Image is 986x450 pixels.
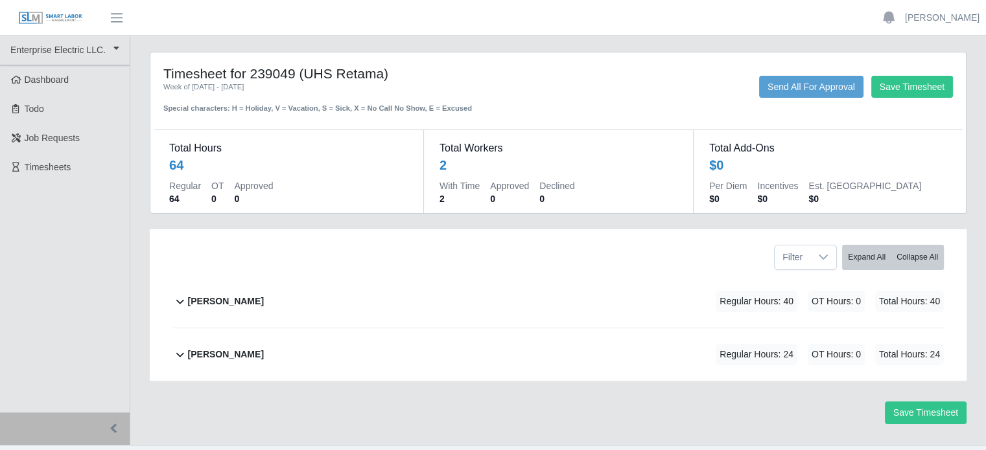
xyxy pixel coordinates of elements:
[891,245,944,270] button: Collapse All
[188,295,264,308] b: [PERSON_NAME]
[234,179,273,192] dt: Approved
[440,156,447,174] div: 2
[539,179,574,192] dt: Declined
[716,344,797,365] span: Regular Hours: 24
[163,93,481,114] div: Special characters: H = Holiday, V = Vacation, S = Sick, X = No Call No Show, E = Excused
[490,179,529,192] dt: Approved
[172,328,944,381] button: [PERSON_NAME] Regular Hours: 24 OT Hours: 0 Total Hours: 24
[18,11,83,25] img: SLM Logo
[163,65,481,82] h4: Timesheet for 239049 (UHS Retama)
[709,192,747,205] dd: $0
[211,192,224,205] dd: 0
[842,245,891,270] button: Expand All
[440,192,480,205] dd: 2
[905,11,980,25] a: [PERSON_NAME]
[775,245,810,269] span: Filter
[163,82,481,93] div: Week of [DATE] - [DATE]
[716,291,797,312] span: Regular Hours: 40
[759,76,863,98] button: Send All For Approval
[709,179,747,192] dt: Per Diem
[871,76,953,98] button: Save Timesheet
[709,141,947,156] dt: Total Add-Ons
[885,401,967,424] button: Save Timesheet
[440,141,677,156] dt: Total Workers
[875,291,944,312] span: Total Hours: 40
[211,179,224,192] dt: OT
[188,348,264,361] b: [PERSON_NAME]
[25,104,44,114] span: Todo
[172,275,944,328] button: [PERSON_NAME] Regular Hours: 40 OT Hours: 0 Total Hours: 40
[25,74,69,85] span: Dashboard
[808,291,865,312] span: OT Hours: 0
[490,192,529,205] dd: 0
[808,192,921,205] dd: $0
[25,162,71,172] span: Timesheets
[169,192,201,205] dd: 64
[842,245,944,270] div: bulk actions
[757,192,798,205] dd: $0
[440,179,480,192] dt: With Time
[25,133,80,143] span: Job Requests
[169,156,183,174] div: 64
[539,192,574,205] dd: 0
[808,344,865,365] span: OT Hours: 0
[234,192,273,205] dd: 0
[709,156,723,174] div: $0
[757,179,798,192] dt: Incentives
[875,344,944,365] span: Total Hours: 24
[169,179,201,192] dt: Regular
[169,141,408,156] dt: Total Hours
[808,179,921,192] dt: Est. [GEOGRAPHIC_DATA]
